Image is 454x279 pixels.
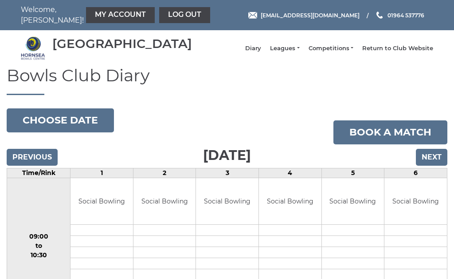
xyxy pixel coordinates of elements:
[245,44,261,52] a: Diary
[384,178,447,225] td: Social Bowling
[86,7,155,23] a: My Account
[416,149,447,166] input: Next
[7,149,58,166] input: Previous
[70,178,133,225] td: Social Bowling
[196,168,259,178] td: 3
[7,66,447,95] h1: Bowls Club Diary
[259,178,321,225] td: Social Bowling
[259,168,322,178] td: 4
[196,178,258,225] td: Social Bowling
[270,44,299,52] a: Leagues
[248,11,360,20] a: Email [EMAIL_ADDRESS][DOMAIN_NAME]
[375,11,424,20] a: Phone us 01964 537776
[7,108,114,132] button: Choose date
[362,44,433,52] a: Return to Club Website
[159,7,210,23] a: Log out
[384,168,447,178] td: 6
[133,178,196,225] td: Social Bowling
[309,44,353,52] a: Competitions
[21,36,45,60] img: Hornsea Bowls Centre
[333,120,447,144] a: Book a match
[248,12,257,19] img: Email
[7,168,70,178] td: Time/Rink
[321,168,384,178] td: 5
[70,168,133,178] td: 1
[261,12,360,18] span: [EMAIL_ADDRESS][DOMAIN_NAME]
[376,12,383,19] img: Phone us
[133,168,196,178] td: 2
[322,178,384,225] td: Social Bowling
[387,12,424,18] span: 01964 537776
[21,4,185,26] nav: Welcome, [PERSON_NAME]!
[52,37,192,51] div: [GEOGRAPHIC_DATA]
